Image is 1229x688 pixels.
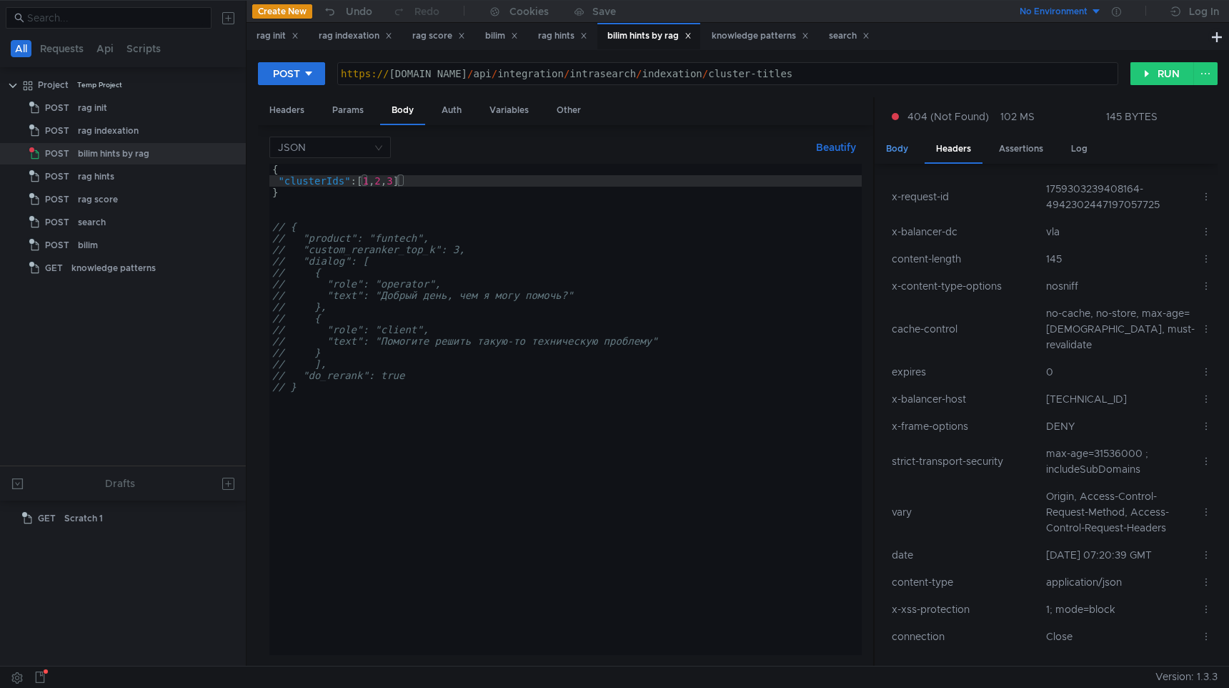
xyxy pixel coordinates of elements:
[886,272,1041,300] td: x-content-type-options
[886,218,1041,245] td: x-balancer-dc
[886,541,1041,569] td: date
[64,508,103,529] div: Scratch 1
[1060,136,1099,162] div: Log
[886,623,1041,650] td: connection
[257,29,299,44] div: rag init
[1020,5,1088,19] div: No Environment
[78,143,149,164] div: bilim hints by rag
[886,245,1041,272] td: content-length
[1040,650,1195,677] td: no-cache
[829,29,870,44] div: search
[607,29,692,44] div: bilim hints by rag
[875,136,920,162] div: Body
[509,3,549,20] div: Cookies
[273,66,300,82] div: POST
[45,212,69,233] span: POST
[382,1,449,22] button: Redo
[414,3,439,20] div: Redo
[45,97,69,119] span: POST
[38,508,56,529] span: GET
[38,74,69,96] div: Project
[545,97,592,124] div: Other
[886,358,1041,385] td: expires
[1040,358,1195,385] td: 0
[36,40,88,57] button: Requests
[886,569,1041,596] td: content-type
[319,29,392,44] div: rag indexation
[886,413,1041,440] td: x-frame-options
[886,650,1041,677] td: pragma
[592,6,616,16] div: Save
[380,97,425,125] div: Body
[1040,245,1195,272] td: 145
[252,4,312,19] button: Create New
[1040,218,1195,245] td: vla
[485,29,518,44] div: bilim
[412,29,465,44] div: rag score
[1189,3,1219,20] div: Log In
[1040,413,1195,440] td: DENY
[886,385,1041,413] td: x-balancer-host
[907,109,989,124] span: 404 (Not Found)
[78,189,118,210] div: rag score
[1155,667,1218,687] span: Version: 1.3.3
[45,143,69,164] span: POST
[925,136,982,164] div: Headers
[1000,110,1035,123] div: 102 MS
[105,475,135,492] div: Drafts
[538,29,587,44] div: rag hints
[258,97,316,124] div: Headers
[27,10,203,26] input: Search...
[346,3,372,20] div: Undo
[78,166,114,187] div: rag hints
[886,175,1041,218] td: x-request-id
[78,120,139,142] div: rag indexation
[258,62,325,85] button: POST
[78,212,106,233] div: search
[78,97,107,119] div: rag init
[1040,541,1195,569] td: [DATE] 07:20:39 GMT
[45,120,69,142] span: POST
[886,300,1041,358] td: cache-control
[886,596,1041,623] td: x-xss-protection
[71,257,156,279] div: knowledge patterns
[1106,110,1158,123] div: 145 BYTES
[478,97,540,124] div: Variables
[1040,385,1195,413] td: [TECHNICAL_ID]
[1040,596,1195,623] td: 1; mode=block
[77,74,122,96] div: Temp Project
[45,189,69,210] span: POST
[1040,623,1195,650] td: Close
[430,97,473,124] div: Auth
[810,139,862,156] button: Beautify
[987,136,1055,162] div: Assertions
[1040,440,1195,483] td: max-age=31536000 ; includeSubDomains
[1040,175,1195,218] td: 1759303239408164-4942302447197057725
[1040,569,1195,596] td: application/json
[1040,300,1195,358] td: no-cache, no-store, max-age=[DEMOGRAPHIC_DATA], must-revalidate
[92,40,118,57] button: Api
[321,97,375,124] div: Params
[45,257,63,279] span: GET
[122,40,165,57] button: Scripts
[1040,272,1195,300] td: nosniff
[45,235,69,256] span: POST
[1130,62,1194,85] button: RUN
[886,483,1041,541] td: vary
[886,440,1041,483] td: strict-transport-security
[11,40,31,57] button: All
[312,1,382,22] button: Undo
[78,235,98,256] div: bilim
[1040,483,1195,541] td: Origin, Access-Control-Request-Method, Access-Control-Request-Headers
[712,29,809,44] div: knowledge patterns
[45,166,69,187] span: POST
